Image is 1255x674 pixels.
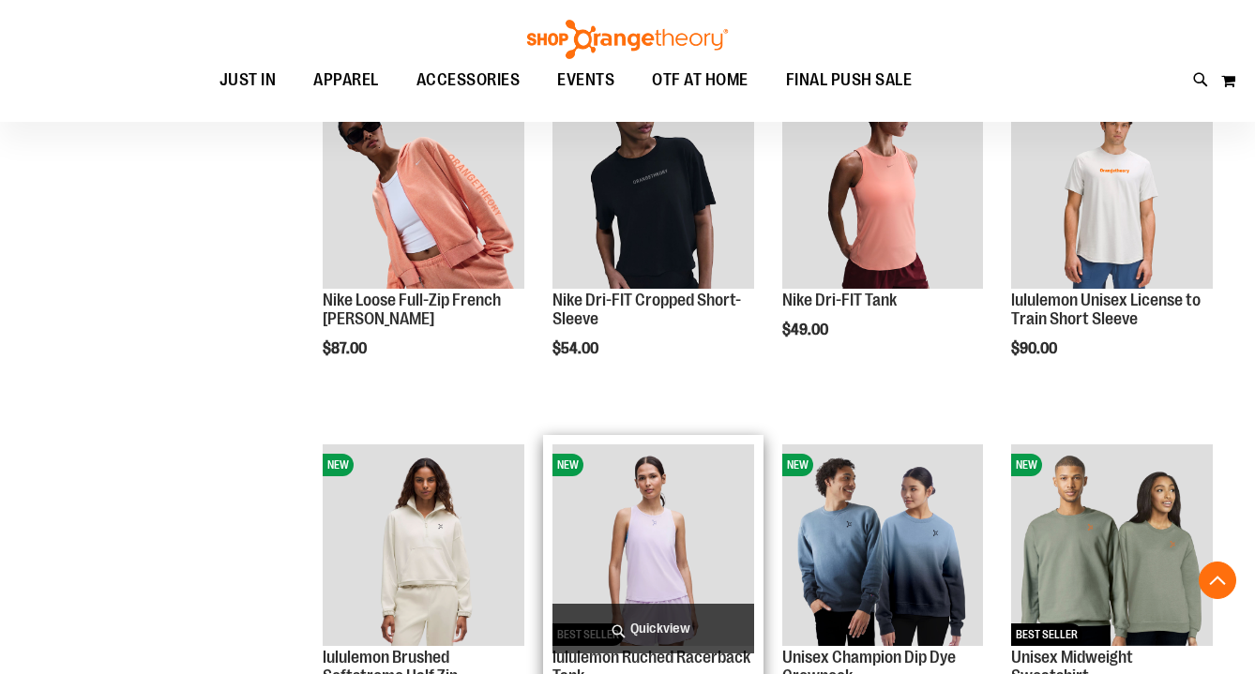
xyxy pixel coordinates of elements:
a: Nike Dri-FIT Cropped Short-SleeveNEW [552,87,754,292]
img: Unisex Midweight Sweatshirt [1011,444,1213,646]
div: product [1002,78,1222,404]
span: $87.00 [323,340,370,357]
a: Unisex Midweight SweatshirtNEWBEST SELLER [1011,444,1213,649]
div: product [543,78,764,404]
img: lululemon Brushed Softstreme Half Zip [323,444,524,646]
span: OTF AT HOME [652,59,748,101]
span: FINAL PUSH SALE [786,59,913,101]
span: BEST SELLER [1011,623,1082,646]
a: lululemon Unisex License to Train Short Sleeve [1011,291,1201,328]
span: JUST IN [219,59,277,101]
div: product [313,78,534,404]
a: Nike Dri-FIT Cropped Short-Sleeve [552,291,741,328]
a: APPAREL [295,59,398,101]
a: lululemon Unisex License to Train Short SleeveNEW [1011,87,1213,292]
span: EVENTS [557,59,614,101]
span: $90.00 [1011,340,1060,357]
img: Nike Dri-FIT Tank [782,87,984,289]
a: Quickview [552,604,754,653]
span: NEW [323,454,354,476]
a: lululemon Ruched Racerback TankNEWBEST SELLER [552,444,754,649]
img: lululemon Ruched Racerback Tank [552,444,754,646]
img: Nike Dri-FIT Cropped Short-Sleeve [552,87,754,289]
a: ACCESSORIES [398,59,539,102]
img: lululemon Unisex License to Train Short Sleeve [1011,87,1213,289]
a: JUST IN [201,59,295,102]
span: $54.00 [552,340,601,357]
img: Unisex Champion Dip Dye Crewneck [782,444,984,646]
a: Unisex Champion Dip Dye CrewneckNEW [782,444,984,649]
div: product [773,78,993,386]
a: Nike Dri-FIT Tank [782,291,897,309]
span: NEW [782,454,813,476]
span: $49.00 [782,322,831,338]
a: Nike Loose Full-Zip French Terry HoodieNEW [323,87,524,292]
a: Nike Loose Full-Zip French [PERSON_NAME] [323,291,501,328]
img: Nike Loose Full-Zip French Terry Hoodie [323,87,524,289]
a: OTF AT HOME [633,59,767,102]
span: NEW [1011,454,1042,476]
button: Back To Top [1199,562,1236,599]
a: EVENTS [538,59,633,102]
a: lululemon Brushed Softstreme Half ZipNEW [323,444,524,649]
a: FINAL PUSH SALE [767,59,931,102]
span: NEW [552,454,583,476]
a: Nike Dri-FIT TankNEW [782,87,984,292]
img: Shop Orangetheory [524,20,731,59]
span: APPAREL [313,59,379,101]
span: ACCESSORIES [416,59,521,101]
